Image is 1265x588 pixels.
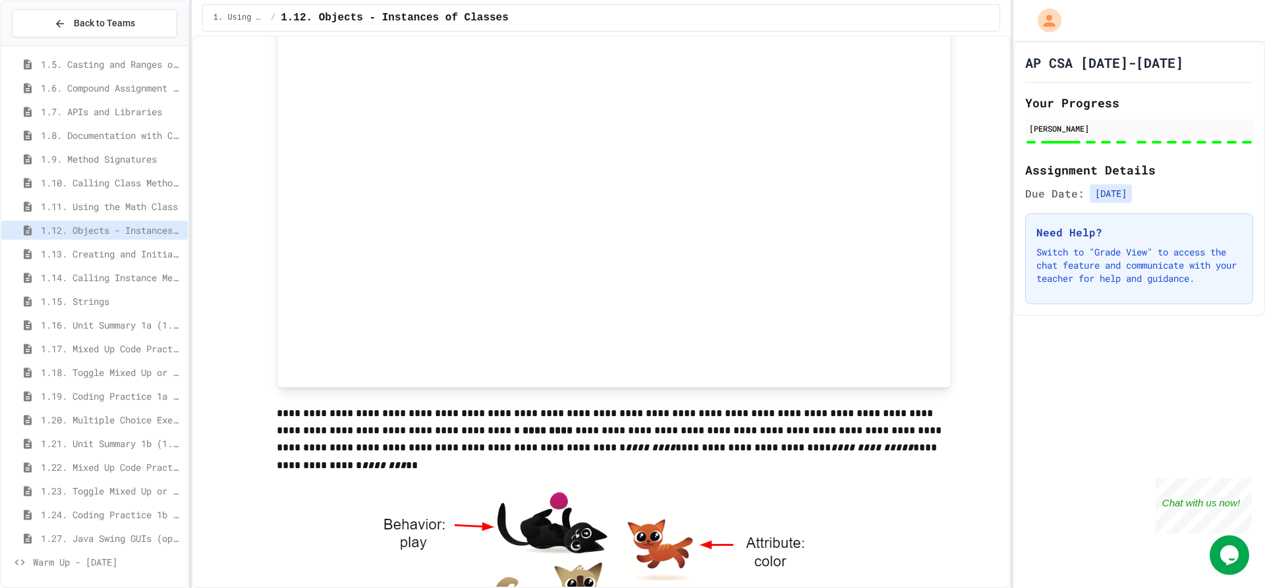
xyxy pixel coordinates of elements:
[41,176,183,190] span: 1.10. Calling Class Methods
[41,223,183,237] span: 1.12. Objects - Instances of Classes
[41,200,183,213] span: 1.11. Using the Math Class
[12,9,177,38] button: Back to Teams
[41,508,183,521] span: 1.24. Coding Practice 1b (1.7-1.15)
[41,128,183,142] span: 1.8. Documentation with Comments and Preconditions
[1025,94,1253,112] h2: Your Progress
[41,365,183,379] span: 1.18. Toggle Mixed Up or Write Code Practice 1.1-1.6
[41,81,183,95] span: 1.6. Compound Assignment Operators
[1029,122,1249,134] div: [PERSON_NAME]
[41,413,183,427] span: 1.20. Multiple Choice Exercises for Unit 1a (1.1-1.6)
[1025,161,1253,179] h2: Assignment Details
[1090,184,1132,203] span: [DATE]
[33,555,183,569] span: Warm Up - [DATE]
[41,531,183,545] span: 1.27. Java Swing GUIs (optional)
[1025,53,1183,72] h1: AP CSA [DATE]-[DATE]
[41,152,183,166] span: 1.9. Method Signatures
[74,16,135,30] span: Back to Teams
[41,294,183,308] span: 1.15. Strings
[41,437,183,450] span: 1.21. Unit Summary 1b (1.7-1.15)
[41,271,183,284] span: 1.14. Calling Instance Methods
[41,389,183,403] span: 1.19. Coding Practice 1a (1.1-1.6)
[41,484,183,498] span: 1.23. Toggle Mixed Up or Write Code Practice 1b (1.7-1.15)
[41,318,183,332] span: 1.16. Unit Summary 1a (1.1-1.6)
[1036,246,1242,285] p: Switch to "Grade View" to access the chat feature and communicate with your teacher for help and ...
[41,342,183,356] span: 1.17. Mixed Up Code Practice 1.1-1.6
[1036,225,1242,240] h3: Need Help?
[213,13,266,23] span: 1. Using Objects and Methods
[271,13,275,23] span: /
[41,460,183,474] span: 1.22. Mixed Up Code Practice 1b (1.7-1.15)
[41,247,183,261] span: 1.13. Creating and Initializing Objects: Constructors
[1156,478,1252,534] iframe: chat widget
[1025,186,1084,201] span: Due Date:
[41,105,183,119] span: 1.7. APIs and Libraries
[41,57,183,71] span: 1.5. Casting and Ranges of Values
[1210,535,1252,575] iframe: chat widget
[281,10,509,26] span: 1.12. Objects - Instances of Classes
[1024,5,1065,36] div: My Account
